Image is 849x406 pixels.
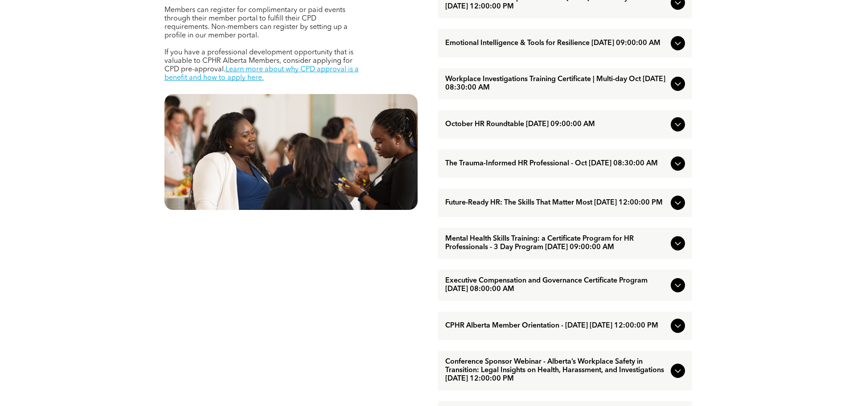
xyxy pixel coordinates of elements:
span: The Trauma-Informed HR Professional - Oct [DATE] 08:30:00 AM [445,160,667,168]
span: If you have a professional development opportunity that is valuable to CPHR Alberta Members, cons... [164,49,353,73]
span: Future-Ready HR: The Skills That Matter Most [DATE] 12:00:00 PM [445,199,667,207]
span: Members can register for complimentary or paid events through their member portal to fulfill thei... [164,7,348,39]
span: October HR Roundtable [DATE] 09:00:00 AM [445,120,667,129]
span: Emotional Intelligence & Tools for Resilience [DATE] 09:00:00 AM [445,39,667,48]
span: Conference Sponsor Webinar - Alberta’s Workplace Safety in Transition: Legal Insights on Health, ... [445,358,667,383]
span: CPHR Alberta Member Orientation - [DATE] [DATE] 12:00:00 PM [445,322,667,330]
span: Workplace Investigations Training Certificate | Multi-day Oct [DATE] 08:30:00 AM [445,75,667,92]
span: Executive Compensation and Governance Certificate Program [DATE] 08:00:00 AM [445,277,667,294]
span: Mental Health Skills Training: a Certificate Program for HR Professionals - 3 Day Program [DATE] ... [445,235,667,252]
a: Learn more about why CPD approval is a benefit and how to apply here. [164,66,359,82]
